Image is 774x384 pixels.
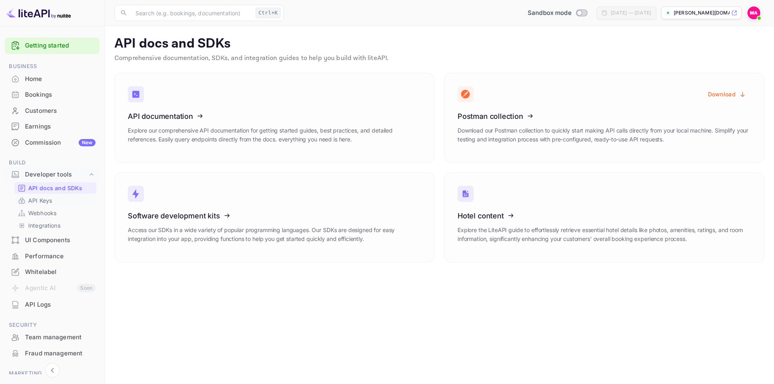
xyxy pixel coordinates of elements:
img: LiteAPI logo [6,6,71,19]
div: Webhooks [15,207,96,219]
a: Fraud management [5,346,100,361]
p: Webhooks [28,209,56,217]
a: Earnings [5,119,100,134]
div: Commission [25,138,96,147]
div: Developer tools [25,170,87,179]
div: Earnings [5,119,100,135]
div: API docs and SDKs [15,182,96,194]
input: Search (e.g. bookings, documentation) [131,5,252,21]
span: Marketing [5,369,100,378]
div: Getting started [5,37,100,54]
p: [PERSON_NAME][DOMAIN_NAME]... [674,9,730,17]
a: CommissionNew [5,135,100,150]
div: Fraud management [5,346,100,361]
a: Home [5,71,100,86]
div: API Logs [25,300,96,309]
span: Sandbox mode [528,8,572,18]
a: UI Components [5,232,100,247]
div: API Logs [5,297,100,313]
button: Download [703,86,751,102]
p: API docs and SDKs [114,36,764,52]
p: Access our SDKs in a wide variety of popular programming languages. Our SDKs are designed for eas... [128,226,421,243]
div: Home [25,75,96,84]
div: Customers [25,106,96,116]
div: Performance [25,252,96,261]
p: Comprehensive documentation, SDKs, and integration guides to help you build with liteAPI. [114,54,764,63]
span: Security [5,321,100,330]
div: Switch to Production mode [524,8,590,18]
a: Whitelabel [5,264,100,279]
span: Build [5,158,100,167]
a: Getting started [25,41,96,50]
div: Bookings [5,87,100,103]
div: UI Components [5,232,100,248]
a: API documentationExplore our comprehensive API documentation for getting started guides, best pra... [114,73,435,163]
h3: Software development kits [128,212,421,220]
div: Earnings [25,122,96,131]
a: Hotel contentExplore the LiteAPI guide to effortlessly retrieve essential hotel details like phot... [444,172,764,262]
a: Webhooks [18,209,93,217]
a: Software development kitsAccess our SDKs in a wide variety of popular programming languages. Our ... [114,172,435,262]
div: [DATE] — [DATE] [611,9,651,17]
p: Explore the LiteAPI guide to effortlessly retrieve essential hotel details like photos, amenities... [458,226,751,243]
div: API Keys [15,195,96,206]
span: Business [5,62,100,71]
div: Team management [25,333,96,342]
div: New [79,139,96,146]
p: Integrations [28,221,60,230]
div: Whitelabel [25,268,96,277]
div: Home [5,71,100,87]
p: Download our Postman collection to quickly start making API calls directly from your local machin... [458,126,751,144]
a: Team management [5,330,100,345]
div: Bookings [25,90,96,100]
div: Customers [5,103,100,119]
p: Explore our comprehensive API documentation for getting started guides, best practices, and detai... [128,126,421,144]
a: Bookings [5,87,100,102]
a: API docs and SDKs [18,184,93,192]
div: Integrations [15,220,96,231]
div: Developer tools [5,168,100,182]
h3: API documentation [128,112,421,120]
a: Integrations [18,221,93,230]
button: Collapse navigation [45,363,60,378]
a: Customers [5,103,100,118]
div: UI Components [25,236,96,245]
h3: Hotel content [458,212,751,220]
div: Whitelabel [5,264,100,280]
h3: Postman collection [458,112,751,120]
p: API Keys [28,196,52,205]
a: API Logs [5,297,100,312]
p: API docs and SDKs [28,184,83,192]
div: CommissionNew [5,135,100,151]
a: API Keys [18,196,93,205]
div: Ctrl+K [256,8,281,18]
a: Performance [5,249,100,264]
div: Fraud management [25,349,96,358]
img: Mohamed Aiman [747,6,760,19]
